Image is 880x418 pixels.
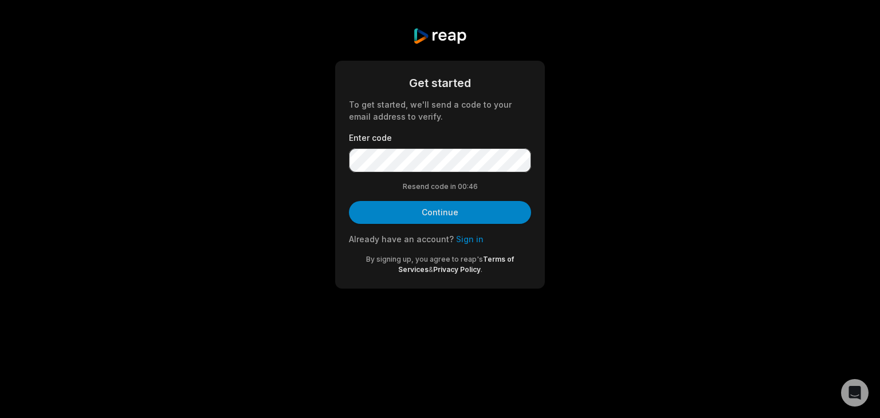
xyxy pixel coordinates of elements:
[349,201,531,224] button: Continue
[349,132,531,144] label: Enter code
[841,379,869,407] div: Open Intercom Messenger
[456,234,484,244] a: Sign in
[481,265,482,274] span: .
[349,182,531,192] div: Resend code in 00:
[398,255,514,274] a: Terms of Services
[349,98,531,123] div: To get started, we'll send a code to your email address to verify.
[433,265,481,274] a: Privacy Policy
[349,234,454,244] span: Already have an account?
[429,265,433,274] span: &
[366,255,483,263] span: By signing up, you agree to reap's
[349,74,531,92] div: Get started
[469,182,478,192] span: 46
[412,27,467,45] img: reap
